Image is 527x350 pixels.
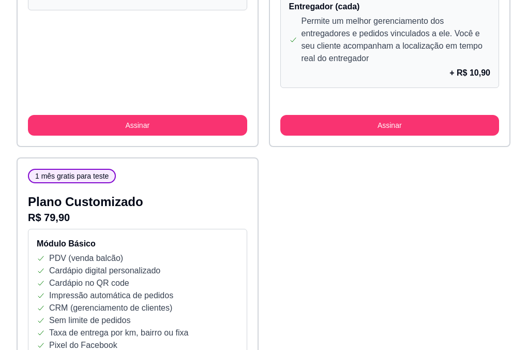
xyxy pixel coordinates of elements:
p: R$ 79,90 [28,210,247,225]
p: Cardápio no QR code [49,277,129,289]
h4: Entregador (cada) [289,1,491,13]
p: Sem limite de pedidos [49,314,130,327]
p: Plano Customizado [28,194,247,210]
p: Taxa de entrega por km, bairro ou fixa [49,327,188,339]
h4: Módulo Básico [37,238,238,250]
p: CRM (gerenciamento de clientes) [49,302,172,314]
button: Assinar [28,115,247,136]
button: Assinar [280,115,500,136]
p: PDV (venda balcão) [49,252,123,265]
p: Cardápio digital personalizado [49,265,160,277]
p: Impressão automática de pedidos [49,289,173,302]
p: Permite um melhor gerenciamento dos entregadores e pedidos vinculados a ele. Você e seu cliente a... [302,15,491,65]
p: + R$ 10,90 [449,67,490,79]
span: 1 mês gratis para teste [31,171,113,181]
